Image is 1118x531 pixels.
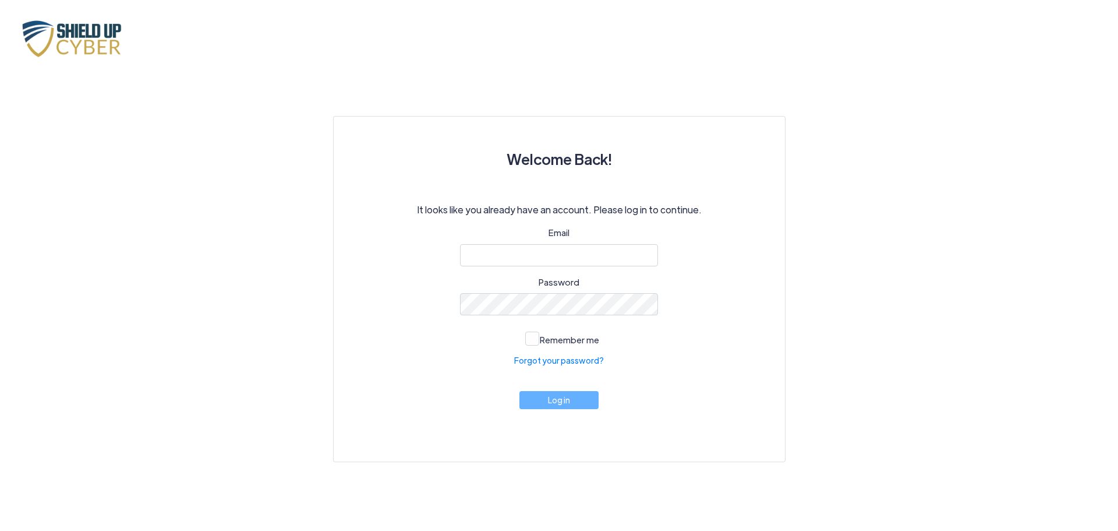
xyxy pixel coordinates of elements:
[514,354,604,367] a: Forgot your password?
[362,145,757,174] h3: Welcome Back!
[540,334,599,345] span: Remember me
[17,16,134,60] img: x7pemu0IxLxkcbZJZdzx2HwkaHwO9aaLS0XkQIJL.png
[519,391,599,409] button: Log in
[362,203,757,217] p: It looks like you already have an account. Please log in to continue.
[549,226,569,240] label: Email
[539,276,579,289] label: Password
